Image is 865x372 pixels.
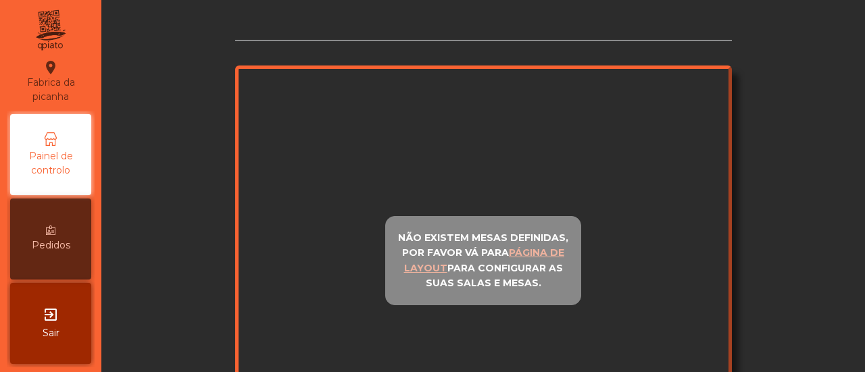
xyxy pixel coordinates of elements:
span: Pedidos [32,238,70,253]
u: página de layout [404,246,565,274]
img: qpiato [34,7,67,54]
span: Sair [43,326,59,340]
span: Painel de controlo [14,149,88,178]
div: Fabrica da picanha [11,59,91,104]
i: location_on [43,59,59,76]
i: exit_to_app [43,307,59,323]
p: Não existem mesas definidas, por favor vá para para configurar as suas salas e mesas. [391,230,575,291]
